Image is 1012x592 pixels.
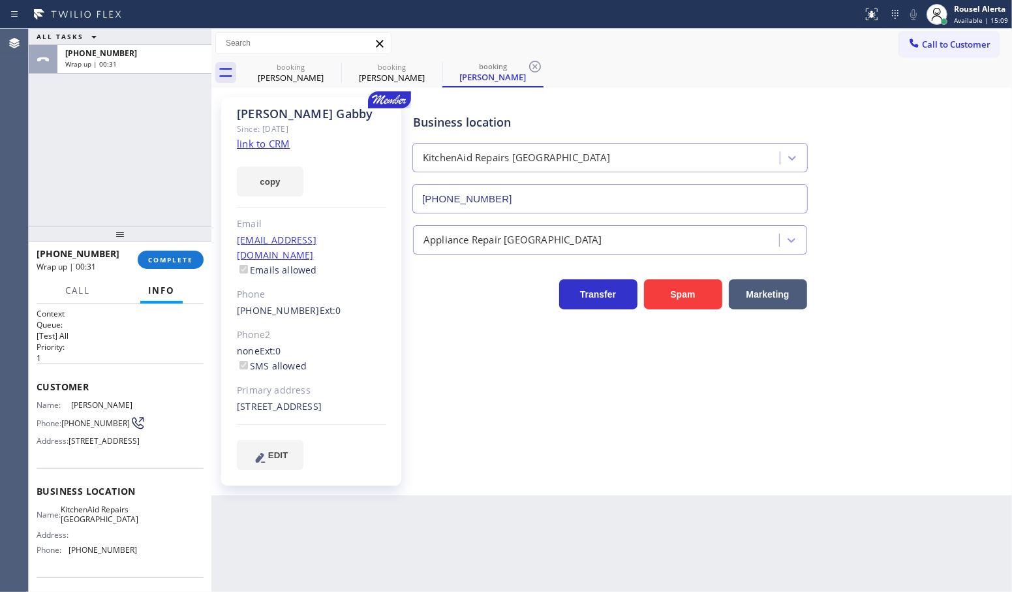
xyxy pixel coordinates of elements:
input: Emails allowed [239,265,248,273]
span: Info [148,285,175,296]
div: [PERSON_NAME] [343,72,441,84]
div: Appliance Repair [GEOGRAPHIC_DATA] [423,232,602,247]
button: Mute [904,5,923,23]
button: COMPLETE [138,251,204,269]
span: Ext: 0 [320,304,341,317]
div: booking [241,62,340,72]
span: Customer [37,381,204,393]
span: Wrap up | 00:31 [65,59,117,69]
a: [EMAIL_ADDRESS][DOMAIN_NAME] [237,234,316,261]
div: booking [444,61,542,71]
button: EDIT [237,440,303,470]
button: ALL TASKS [29,29,110,44]
button: Spam [644,279,722,309]
button: Marketing [729,279,807,309]
button: copy [237,166,303,196]
span: [PHONE_NUMBER] [37,247,119,260]
label: Emails allowed [237,264,317,276]
div: Primary address [237,383,386,398]
label: SMS allowed [237,360,307,372]
div: none [237,344,386,374]
div: KitchenAid Repairs [GEOGRAPHIC_DATA] [423,151,610,166]
span: Call to Customer [922,39,990,50]
span: Phone: [37,418,61,428]
div: Michael Gabby [241,58,340,87]
button: Call [57,278,98,304]
div: [PERSON_NAME] [241,72,340,84]
div: Michael Gabby [444,58,542,86]
span: Name: [37,510,61,520]
button: Call to Customer [899,32,999,57]
span: [PHONE_NUMBER] [69,545,137,555]
div: [PERSON_NAME] Gabby [237,106,386,121]
p: [Test] All [37,330,204,341]
span: Call [65,285,90,296]
span: [PHONE_NUMBER] [61,418,130,428]
h1: Context [37,308,204,319]
input: Search [216,33,391,54]
span: [PHONE_NUMBER] [65,48,137,59]
span: Business location [37,485,204,497]
span: Address: [37,436,69,446]
h2: Priority: [37,341,204,352]
span: KitchenAid Repairs [GEOGRAPHIC_DATA] [61,505,138,525]
span: Phone: [37,545,69,555]
input: SMS allowed [239,361,248,369]
span: ALL TASKS [37,32,84,41]
h2: Queue: [37,319,204,330]
div: Michael Gabby [343,58,441,87]
div: Since: [DATE] [237,121,386,136]
div: Phone [237,287,386,302]
span: Wrap up | 00:31 [37,261,96,272]
div: Business location [413,114,807,131]
p: 1 [37,352,204,364]
input: Phone Number [412,184,808,213]
span: Available | 15:09 [954,16,1008,25]
span: COMPLETE [148,255,193,264]
span: [PERSON_NAME] [71,400,136,410]
div: booking [343,62,441,72]
span: [STREET_ADDRESS] [69,436,140,446]
div: Rousel Alerta [954,3,1008,14]
span: Address: [37,530,71,540]
div: Email [237,217,386,232]
div: [PERSON_NAME] [444,71,542,83]
a: link to CRM [237,137,290,150]
span: EDIT [268,450,288,460]
span: Ext: 0 [260,345,281,357]
button: Transfer [559,279,637,309]
span: Name: [37,400,71,410]
div: Phone2 [237,328,386,343]
div: [STREET_ADDRESS] [237,399,386,414]
button: Info [140,278,183,304]
a: [PHONE_NUMBER] [237,304,320,317]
